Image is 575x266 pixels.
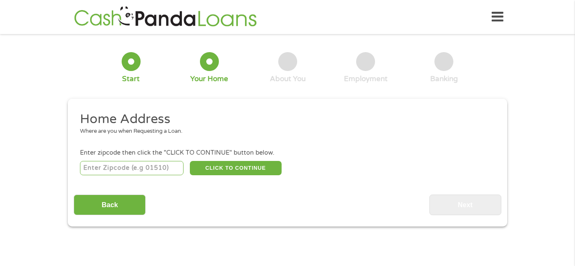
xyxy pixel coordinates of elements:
[72,5,259,29] img: GetLoanNow Logo
[429,195,501,215] input: Next
[80,111,489,128] h2: Home Address
[190,161,282,175] button: CLICK TO CONTINUE
[80,161,184,175] input: Enter Zipcode (e.g 01510)
[80,148,495,158] div: Enter zipcode then click the "CLICK TO CONTINUE" button below.
[80,127,489,136] div: Where are you when Requesting a Loan.
[430,74,458,84] div: Banking
[122,74,140,84] div: Start
[270,74,306,84] div: About You
[344,74,388,84] div: Employment
[74,195,146,215] input: Back
[190,74,228,84] div: Your Home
